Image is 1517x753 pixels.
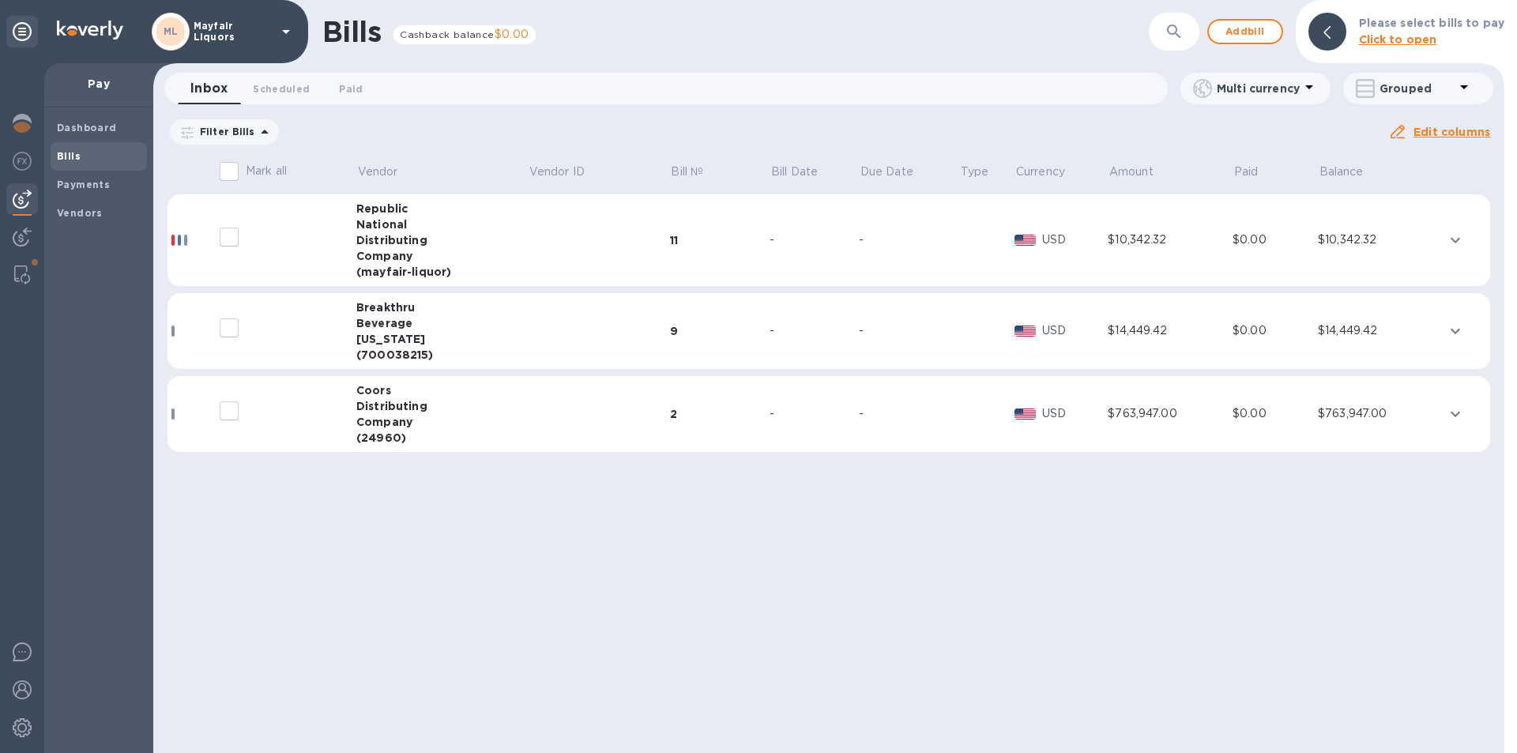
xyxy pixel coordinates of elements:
p: USD [1042,405,1108,422]
h1: Bills [322,15,381,48]
div: $0.00 [1233,405,1318,422]
p: Amount [1109,164,1154,180]
img: USD [1014,235,1036,246]
b: Payments [57,179,110,190]
div: $10,342.32 [1318,232,1443,248]
b: Vendors [57,207,103,219]
span: Paid [1234,164,1279,180]
div: [US_STATE] [356,331,528,347]
div: National [356,216,528,232]
img: USD [1014,326,1036,337]
p: Type [961,164,989,180]
div: Republic [356,201,528,216]
b: Dashboard [57,122,117,134]
div: $10,342.32 [1108,232,1233,248]
b: Please select bills to pay [1359,17,1504,29]
div: Company [356,248,528,264]
p: USD [1042,232,1108,248]
div: - [859,322,959,339]
span: Vendor ID [529,164,605,180]
div: 11 [670,232,770,248]
p: Currency [1016,164,1065,180]
div: $14,449.42 [1318,322,1443,339]
div: (24960) [356,430,528,446]
div: 9 [670,323,770,339]
b: Bills [57,150,81,162]
img: Logo [57,21,123,40]
div: (700038215) [356,347,528,363]
div: - [859,405,959,422]
div: Company [356,414,528,430]
p: Multi currency [1217,81,1300,96]
b: Click to open [1359,33,1437,46]
p: Due Date [860,164,913,180]
div: - [770,232,859,248]
span: Paid [339,81,363,97]
div: Distributing [356,232,528,248]
div: $763,947.00 [1318,405,1443,422]
img: Foreign exchange [13,152,32,171]
p: Vendor [358,164,398,180]
u: Edit columns [1413,126,1490,138]
p: Bill № [671,164,703,180]
div: $763,947.00 [1108,405,1233,422]
img: USD [1014,409,1036,420]
div: - [859,232,959,248]
p: Filter Bills [194,125,255,138]
p: Paid [1234,164,1259,180]
div: - [770,322,859,339]
div: $0.00 [1233,322,1318,339]
p: USD [1042,322,1108,339]
button: expand row [1444,228,1467,252]
p: Balance [1319,164,1364,180]
p: Grouped [1380,81,1455,96]
p: Pay [57,76,141,92]
b: ML [164,25,179,37]
span: Add bill [1222,22,1269,41]
span: Balance [1319,164,1384,180]
span: Inbox [190,77,228,100]
span: Bill № [671,164,724,180]
span: Cashback balance [400,28,494,40]
button: Addbill [1207,19,1283,44]
span: Amount [1109,164,1174,180]
div: - [770,405,859,422]
p: Mayfair Liquors [194,21,273,43]
div: Breakthru [356,299,528,315]
button: expand row [1444,402,1467,426]
div: Beverage [356,315,528,331]
div: Unpin categories [6,16,38,47]
button: expand row [1444,319,1467,343]
p: Vendor ID [529,164,585,180]
div: Coors [356,382,528,398]
div: 2 [670,406,770,422]
div: $0.00 [1233,232,1318,248]
span: Scheduled [253,81,310,97]
span: Vendor [358,164,419,180]
div: Distributing [356,398,528,414]
p: Bill Date [771,164,818,180]
span: $0.00 [495,28,529,40]
div: (mayfair-liquor) [356,264,528,280]
div: $14,449.42 [1108,322,1233,339]
p: Mark all [246,163,287,179]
